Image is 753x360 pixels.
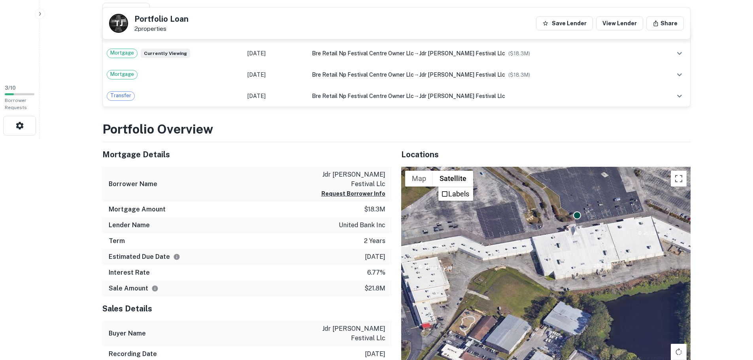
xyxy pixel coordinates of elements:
td: [DATE] [243,85,308,107]
span: bre retail np festival centre owner llc [312,50,414,57]
li: Labels [439,187,472,200]
p: $21.8m [364,284,385,293]
div: → [312,70,653,79]
h6: Buyer Name [109,329,146,338]
h5: Mortgage Details [102,149,392,160]
span: Currently viewing [141,49,190,58]
span: ($ 18.3M ) [508,51,530,57]
p: [DATE] [365,349,385,359]
h5: Portfolio Loan [134,15,189,23]
button: Request Borrower Info [321,189,385,198]
p: [DATE] [365,252,385,262]
button: Save Lender [536,16,593,30]
h6: Borrower Name [109,179,157,189]
iframe: Chat Widget [713,297,753,335]
h6: Estimated Due Date [109,252,180,262]
h6: Interest Rate [109,268,150,277]
span: bre retail np festival centre owner llc [312,72,414,78]
td: [DATE] [243,43,308,64]
button: expand row [673,68,686,81]
a: View Lender [596,16,643,30]
p: 2 years [364,236,385,246]
span: Mortgage [107,49,137,57]
p: united bank inc [339,221,385,230]
button: expand row [673,89,686,103]
div: → [312,92,653,100]
div: → [312,49,653,58]
span: 3 / 10 [5,85,16,91]
span: Transfer [107,92,134,100]
h6: Recording Date [109,349,157,359]
p: 2 properties [134,25,189,32]
span: ($ 18.3M ) [508,72,530,78]
span: jdr [PERSON_NAME] festival llc [419,72,505,78]
h6: Mortgage Amount [109,205,166,214]
button: expand row [673,47,686,60]
h6: Lender Name [109,221,150,230]
button: Rotate map clockwise [671,344,687,360]
a: T J [109,14,128,33]
span: jdr [PERSON_NAME] festival llc [419,50,505,57]
h6: Term [109,236,125,246]
span: jdr [PERSON_NAME] festival llc [419,93,505,99]
ul: Show satellite imagery [438,187,473,201]
td: [DATE] [243,64,308,85]
h3: Portfolio Overview [102,120,691,139]
p: jdr [PERSON_NAME] festival llc [314,324,385,343]
button: Show satellite imagery [433,171,473,187]
button: Share [646,16,684,30]
p: $18.3m [364,205,385,214]
svg: The values displayed on the website are for informational purposes only and may be reported incor... [151,285,159,292]
span: bre retail np festival centre owner llc [312,93,414,99]
button: Expand All [649,5,691,17]
p: 6.77% [367,268,385,277]
button: Toggle fullscreen view [671,171,687,187]
p: jdr [PERSON_NAME] festival llc [314,170,385,189]
h5: Sales Details [102,303,392,315]
button: Show street map [405,171,433,187]
label: Labels [448,190,469,198]
div: All Types [102,3,150,19]
span: Borrower Requests [5,98,27,110]
h5: Locations [401,149,691,160]
span: Mortgage [107,70,137,78]
svg: Estimate is based on a standard schedule for this type of loan. [173,253,180,260]
h6: Sale Amount [109,284,159,293]
p: T J [115,18,122,29]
